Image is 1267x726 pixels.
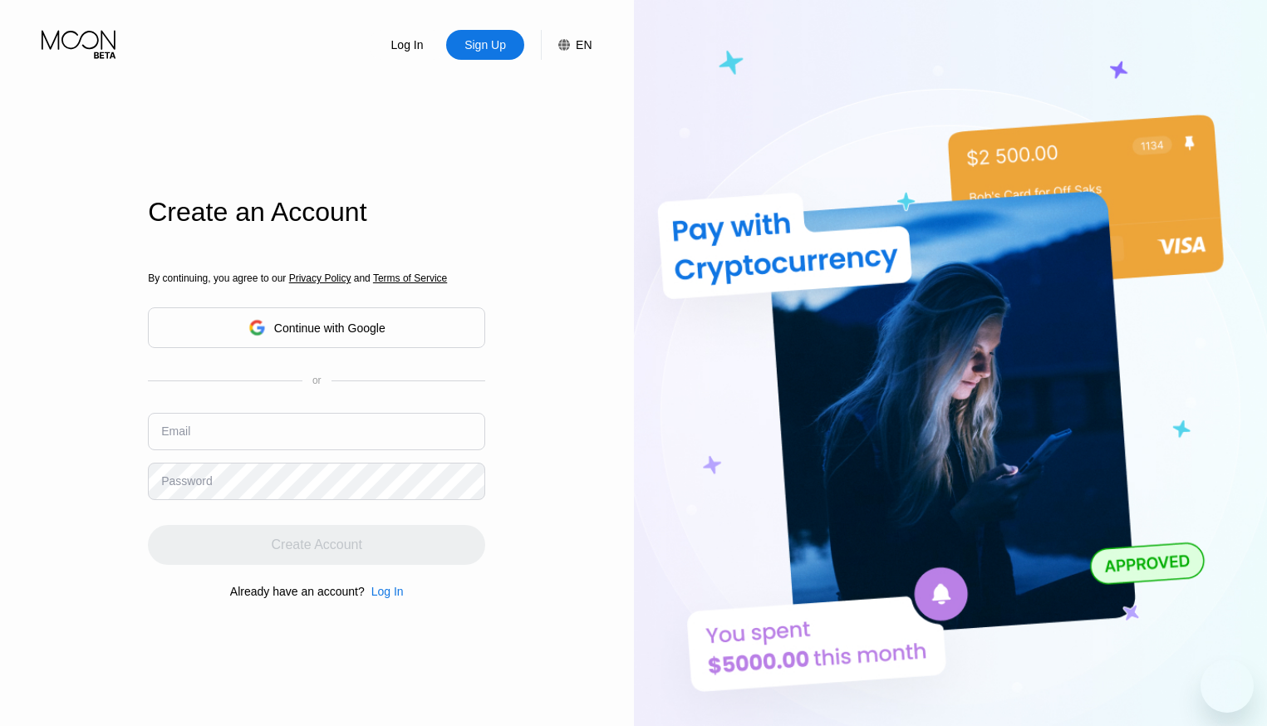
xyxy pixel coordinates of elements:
[446,30,524,60] div: Sign Up
[576,38,592,52] div: EN
[1201,660,1254,713] iframe: Button to launch messaging window
[161,424,190,438] div: Email
[148,272,485,284] div: By continuing, you agree to our
[230,585,365,598] div: Already have an account?
[148,197,485,228] div: Create an Account
[161,474,212,488] div: Password
[351,272,373,284] span: and
[274,321,386,335] div: Continue with Google
[371,585,404,598] div: Log In
[373,272,447,284] span: Terms of Service
[365,585,404,598] div: Log In
[289,272,351,284] span: Privacy Policy
[541,30,592,60] div: EN
[368,30,446,60] div: Log In
[148,307,485,348] div: Continue with Google
[463,37,508,53] div: Sign Up
[390,37,425,53] div: Log In
[312,375,322,386] div: or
